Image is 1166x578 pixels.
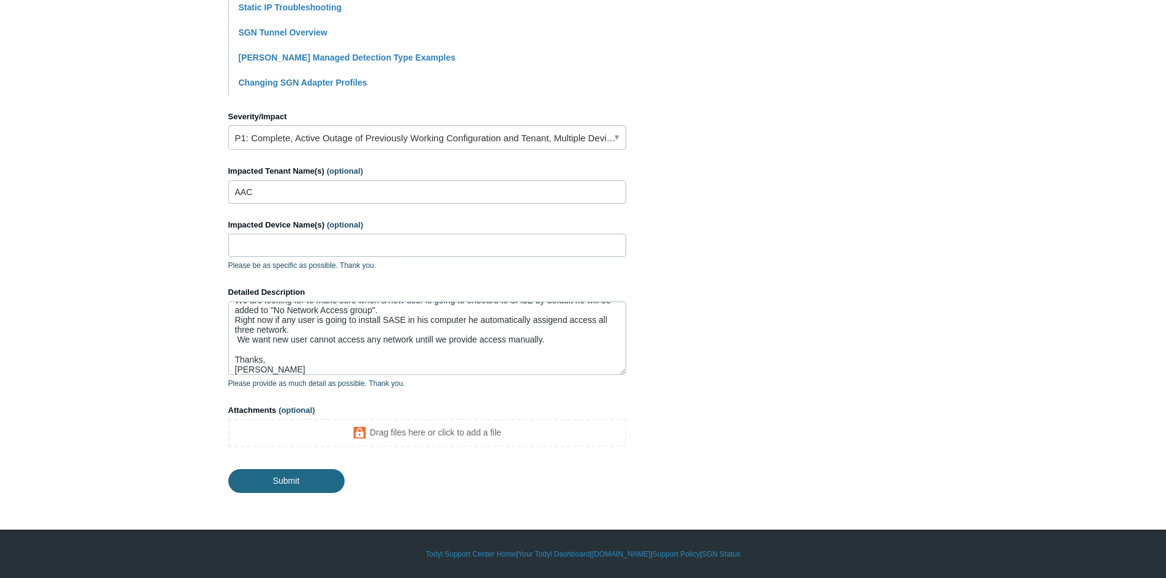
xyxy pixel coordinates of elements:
[327,166,363,176] span: (optional)
[327,220,363,229] span: (optional)
[239,2,342,12] a: Static IP Troubleshooting
[228,111,626,123] label: Severity/Impact
[652,549,700,560] a: Support Policy
[228,286,626,298] label: Detailed Description
[239,28,327,37] a: SGN Tunnel Overview
[425,549,516,560] a: Todyl Support Center Home
[228,165,626,177] label: Impacted Tenant Name(s)
[228,469,345,492] input: Submit
[228,404,626,417] label: Attachments
[278,406,315,415] span: (optional)
[228,549,938,560] div: | | | |
[228,378,626,389] p: Please provide as much detail as possible. Thank you.
[228,125,626,150] a: P1: Complete, Active Outage of Previously Working Configuration and Tenant, Multiple Devices
[228,219,626,231] label: Impacted Device Name(s)
[518,549,589,560] a: Your Todyl Dashboard
[239,53,455,62] a: [PERSON_NAME] Managed Detection Type Examples
[702,549,741,560] a: SGN Status
[592,549,651,560] a: [DOMAIN_NAME]
[228,260,626,271] p: Please be as specific as possible. Thank you.
[239,78,367,87] a: Changing SGN Adapter Profiles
